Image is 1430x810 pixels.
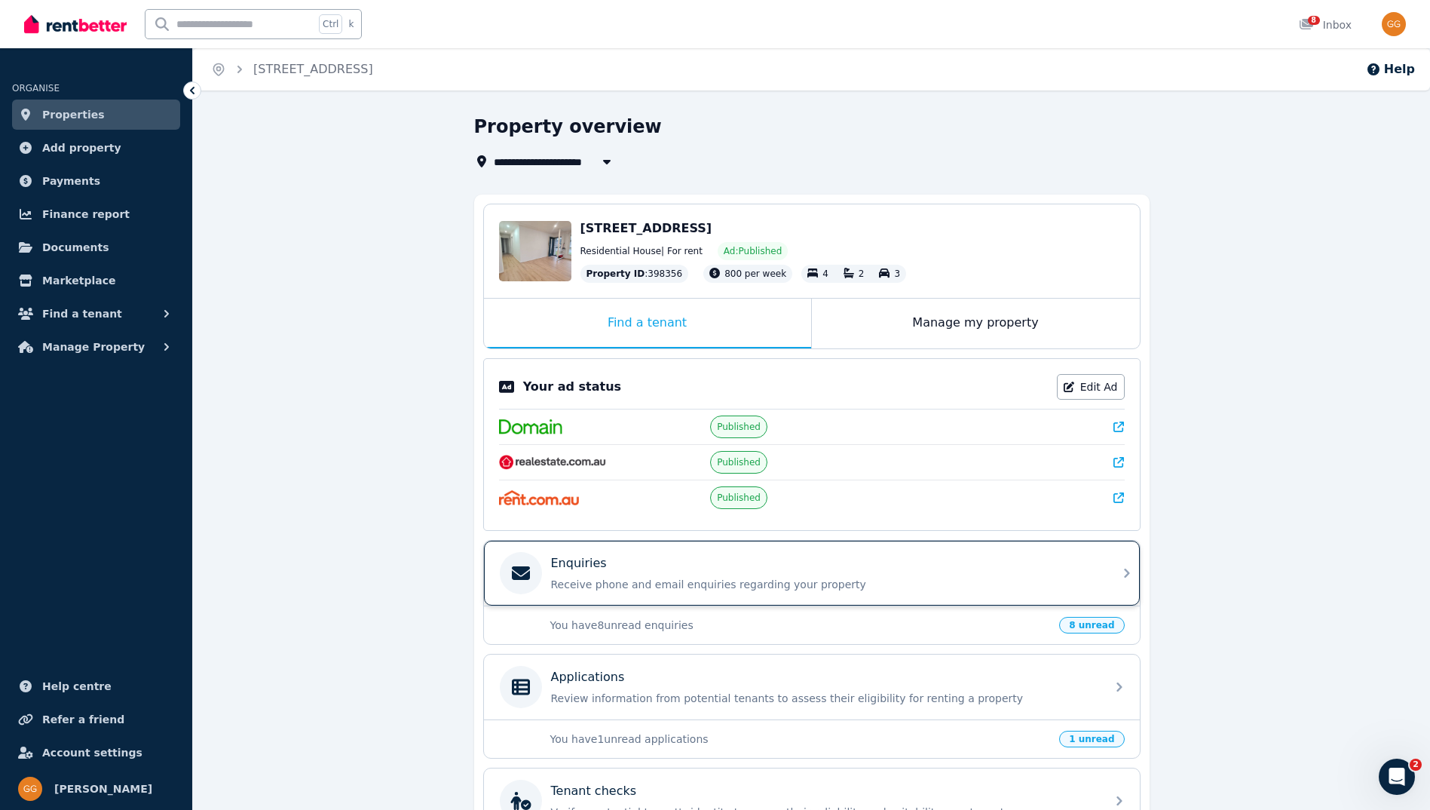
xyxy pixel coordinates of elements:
span: Published [717,492,761,504]
a: Help centre [12,671,180,701]
img: Rent.com.au [499,490,580,505]
a: EnquiriesReceive phone and email enquiries regarding your property [484,541,1140,606]
p: You have 8 unread enquiries [550,618,1051,633]
h1: Property overview [474,115,662,139]
span: Finance report [42,205,130,223]
span: Published [717,456,761,468]
a: Add property [12,133,180,163]
iframe: Intercom live chat [1379,759,1415,795]
span: k [348,18,354,30]
div: : 398356 [580,265,689,283]
span: 8 [1308,16,1320,25]
span: Help centre [42,677,112,695]
img: George Germanos [18,777,42,801]
div: Manage my property [812,299,1140,348]
p: Receive phone and email enquiries regarding your property [551,577,1097,592]
span: ORGANISE [12,83,60,94]
a: ApplicationsReview information from potential tenants to assess their eligibility for renting a p... [484,655,1140,719]
div: Inbox [1299,17,1352,32]
span: 2 [859,268,865,279]
a: Account settings [12,738,180,768]
img: RealEstate.com.au [499,455,607,470]
span: Find a tenant [42,305,122,323]
span: Properties [42,106,105,124]
p: You have 1 unread applications [550,732,1051,747]
span: [STREET_ADDRESS] [580,221,712,235]
span: Ad: Published [724,245,782,257]
span: 800 per week [724,268,786,279]
a: Edit Ad [1057,374,1125,400]
img: George Germanos [1382,12,1406,36]
span: Documents [42,238,109,256]
span: Marketplace [42,272,115,290]
span: 4 [822,268,828,279]
img: RentBetter [24,13,127,35]
p: Your ad status [523,378,621,396]
span: 3 [894,268,900,279]
a: Documents [12,232,180,262]
span: 2 [1410,759,1422,771]
span: 8 unread [1059,617,1124,634]
a: Marketplace [12,265,180,296]
span: Payments [42,172,100,190]
span: 1 unread [1059,731,1124,747]
a: Refer a friend [12,704,180,735]
p: Tenant checks [551,782,637,800]
span: Ctrl [319,14,342,34]
button: Manage Property [12,332,180,362]
span: [PERSON_NAME] [54,780,152,798]
a: [STREET_ADDRESS] [253,62,373,76]
span: Add property [42,139,121,157]
img: Domain.com.au [499,419,562,434]
span: Refer a friend [42,710,124,729]
p: Applications [551,668,625,686]
span: Property ID [586,268,645,280]
div: Find a tenant [484,299,811,348]
span: Manage Property [42,338,145,356]
a: Payments [12,166,180,196]
button: Help [1366,60,1415,78]
p: Review information from potential tenants to assess their eligibility for renting a property [551,691,1097,706]
nav: Breadcrumb [193,48,391,91]
span: Account settings [42,744,142,762]
span: Residential House | For rent [580,245,703,257]
a: Properties [12,100,180,130]
button: Find a tenant [12,299,180,329]
a: Finance report [12,199,180,229]
span: Published [717,421,761,433]
p: Enquiries [551,554,607,572]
